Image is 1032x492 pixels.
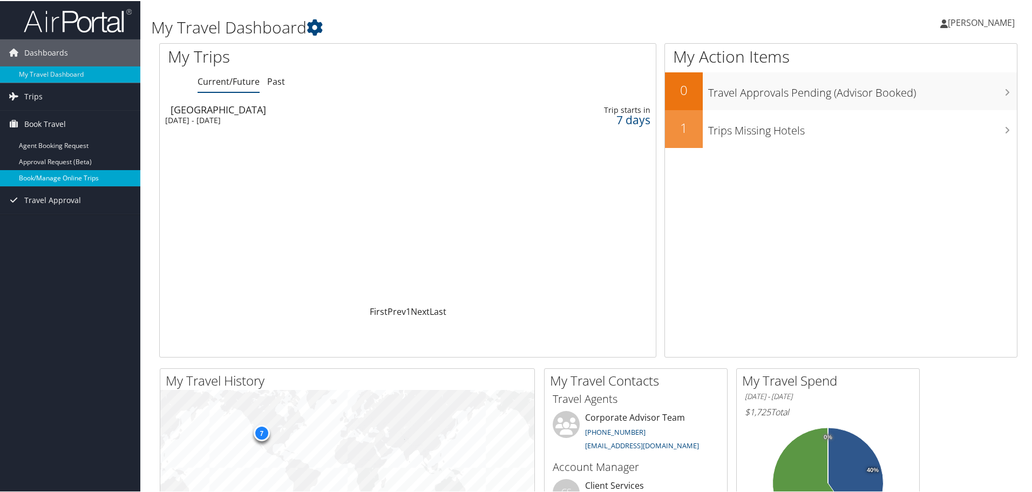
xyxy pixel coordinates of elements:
[24,7,132,32] img: airportal-logo.png
[742,370,919,389] h2: My Travel Spend
[665,80,703,98] h2: 0
[388,305,406,316] a: Prev
[585,426,646,436] a: [PHONE_NUMBER]
[745,390,911,401] h6: [DATE] - [DATE]
[541,104,651,114] div: Trip starts in
[553,390,719,406] h3: Travel Agents
[553,459,719,474] h3: Account Manager
[24,186,81,213] span: Travel Approval
[165,114,475,124] div: [DATE] - [DATE]
[948,16,1015,28] span: [PERSON_NAME]
[370,305,388,316] a: First
[168,44,441,67] h1: My Trips
[665,118,703,136] h2: 1
[171,104,480,113] div: [GEOGRAPHIC_DATA]
[940,5,1026,38] a: [PERSON_NAME]
[151,15,734,38] h1: My Travel Dashboard
[585,440,699,449] a: [EMAIL_ADDRESS][DOMAIN_NAME]
[267,75,285,86] a: Past
[406,305,411,316] a: 1
[824,433,832,440] tspan: 0%
[541,114,651,124] div: 7 days
[430,305,446,316] a: Last
[745,405,771,417] span: $1,725
[24,82,43,109] span: Trips
[166,370,534,389] h2: My Travel History
[411,305,430,316] a: Next
[198,75,260,86] a: Current/Future
[665,109,1017,147] a: 1Trips Missing Hotels
[708,79,1017,99] h3: Travel Approvals Pending (Advisor Booked)
[550,370,727,389] h2: My Travel Contacts
[665,44,1017,67] h1: My Action Items
[253,424,269,440] div: 7
[24,110,66,137] span: Book Travel
[708,117,1017,137] h3: Trips Missing Hotels
[24,38,68,65] span: Dashboards
[665,71,1017,109] a: 0Travel Approvals Pending (Advisor Booked)
[547,410,724,454] li: Corporate Advisor Team
[867,466,879,473] tspan: 40%
[745,405,911,417] h6: Total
